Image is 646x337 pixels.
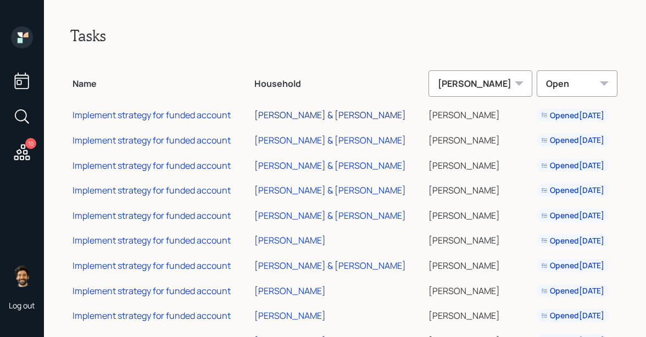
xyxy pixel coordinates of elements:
[73,234,231,246] div: Implement strategy for funded account
[541,210,604,221] div: Opened [DATE]
[11,265,33,287] img: eric-schwartz-headshot.png
[426,201,534,226] td: [PERSON_NAME]
[73,209,231,222] div: Implement strategy for funded account
[541,110,604,121] div: Opened [DATE]
[254,134,406,146] div: [PERSON_NAME] & [PERSON_NAME]
[252,63,426,101] th: Household
[73,285,231,297] div: Implement strategy for funded account
[254,209,406,222] div: [PERSON_NAME] & [PERSON_NAME]
[426,226,534,252] td: [PERSON_NAME]
[254,310,326,322] div: [PERSON_NAME]
[426,251,534,277] td: [PERSON_NAME]
[254,234,326,246] div: [PERSON_NAME]
[73,259,231,272] div: Implement strategy for funded account
[254,159,406,172] div: [PERSON_NAME] & [PERSON_NAME]
[254,184,406,196] div: [PERSON_NAME] & [PERSON_NAME]
[70,26,620,45] h2: Tasks
[426,151,534,176] td: [PERSON_NAME]
[426,126,534,151] td: [PERSON_NAME]
[9,300,35,311] div: Log out
[541,285,604,296] div: Opened [DATE]
[541,235,604,246] div: Opened [DATE]
[73,310,231,322] div: Implement strategy for funded account
[426,277,534,302] td: [PERSON_NAME]
[428,70,532,97] div: [PERSON_NAME]
[254,109,406,121] div: [PERSON_NAME] & [PERSON_NAME]
[541,185,604,196] div: Opened [DATE]
[426,301,534,327] td: [PERSON_NAME]
[73,109,231,121] div: Implement strategy for funded account
[25,138,36,149] div: 10
[426,101,534,126] td: [PERSON_NAME]
[254,259,406,272] div: [PERSON_NAME] & [PERSON_NAME]
[541,135,604,146] div: Opened [DATE]
[541,310,604,321] div: Opened [DATE]
[426,176,534,201] td: [PERSON_NAME]
[73,159,231,172] div: Implement strategy for funded account
[254,285,326,297] div: [PERSON_NAME]
[73,184,231,196] div: Implement strategy for funded account
[537,70,617,97] div: Open
[541,260,604,271] div: Opened [DATE]
[70,63,252,101] th: Name
[73,134,231,146] div: Implement strategy for funded account
[541,160,604,171] div: Opened [DATE]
